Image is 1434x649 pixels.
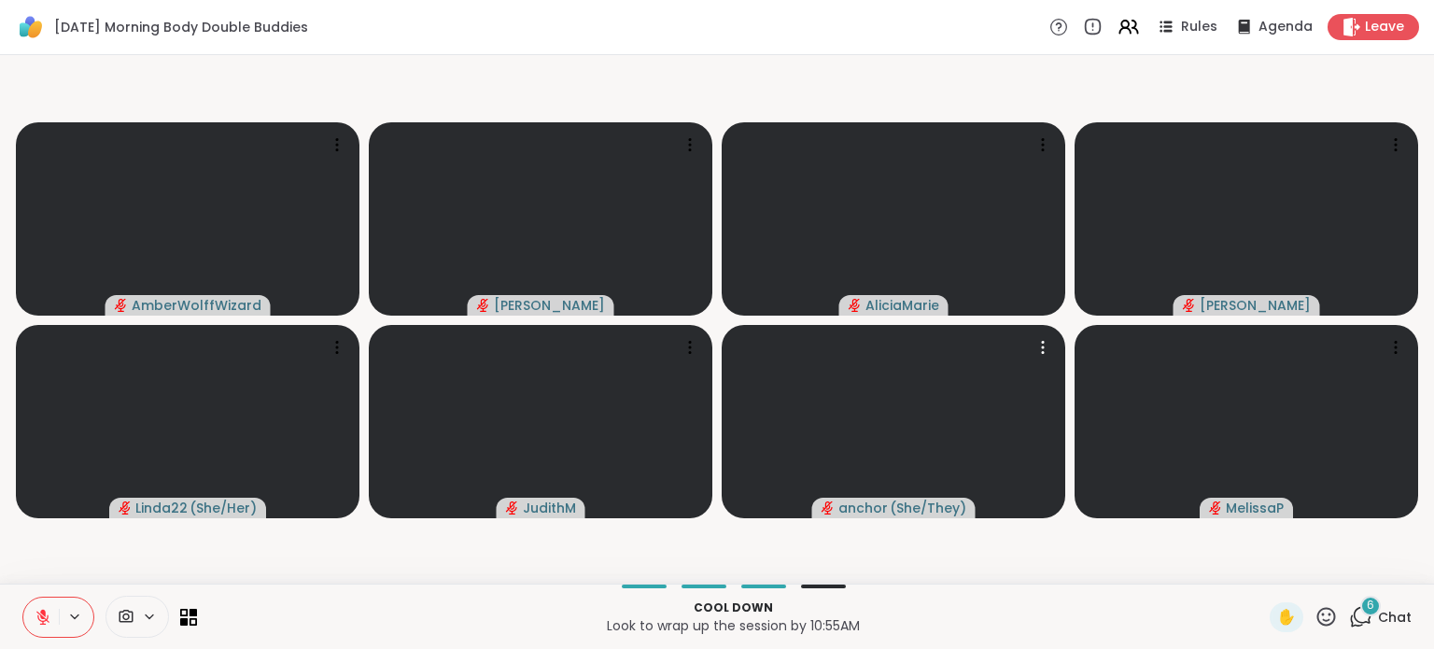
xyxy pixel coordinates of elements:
span: [PERSON_NAME] [1200,296,1311,315]
p: Cool down [208,600,1258,616]
span: [DATE] Morning Body Double Buddies [54,18,308,36]
span: Rules [1181,18,1217,36]
span: audio-muted [506,501,519,515]
span: Agenda [1258,18,1313,36]
span: MelissaP [1226,499,1284,517]
span: Linda22 [135,499,188,517]
span: AliciaMarie [865,296,939,315]
span: Leave [1365,18,1404,36]
span: [PERSON_NAME] [494,296,605,315]
span: audio-muted [822,501,835,515]
span: audio-muted [1183,299,1196,312]
p: Look to wrap up the session by 10:55AM [208,616,1258,635]
span: 6 [1367,598,1374,614]
span: AmberWolffWizard [132,296,261,315]
span: anchor [838,499,888,517]
span: JudithM [523,499,576,517]
span: ( She/They ) [890,499,966,517]
span: audio-muted [119,501,132,515]
span: Chat [1378,608,1412,627]
span: ✋ [1277,606,1296,628]
img: ShareWell Logomark [15,11,47,43]
span: audio-muted [115,299,128,312]
span: audio-muted [477,299,490,312]
span: audio-muted [1209,501,1222,515]
span: ( She/Her ) [190,499,257,517]
span: audio-muted [849,299,862,312]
